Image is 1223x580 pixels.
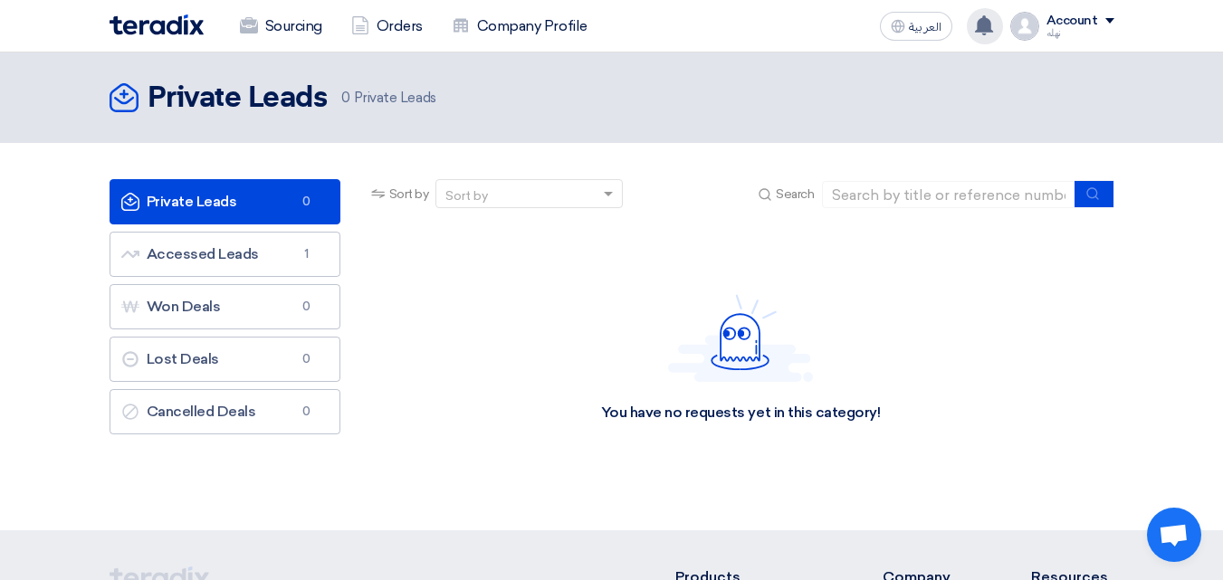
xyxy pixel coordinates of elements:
[296,245,318,263] span: 1
[296,403,318,421] span: 0
[296,350,318,368] span: 0
[341,90,350,106] span: 0
[1147,508,1201,562] a: Open chat
[296,298,318,316] span: 0
[110,179,340,224] a: Private Leads0
[110,232,340,277] a: Accessed Leads1
[110,389,340,434] a: Cancelled Deals0
[389,185,429,204] span: Sort by
[909,21,941,33] span: العربية
[148,81,328,117] h2: Private Leads
[110,14,204,35] img: Teradix logo
[601,404,881,423] div: You have no requests yet in this category!
[880,12,952,41] button: العربية
[225,6,337,46] a: Sourcing
[668,294,813,382] img: Hello
[822,181,1075,208] input: Search by title or reference number
[110,337,340,382] a: Lost Deals0
[296,193,318,211] span: 0
[437,6,602,46] a: Company Profile
[1046,28,1114,38] div: نهله
[776,185,814,204] span: Search
[1046,14,1098,29] div: Account
[337,6,437,46] a: Orders
[445,186,488,205] div: Sort by
[110,284,340,329] a: Won Deals0
[1010,12,1039,41] img: profile_test.png
[341,88,435,109] span: Private Leads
